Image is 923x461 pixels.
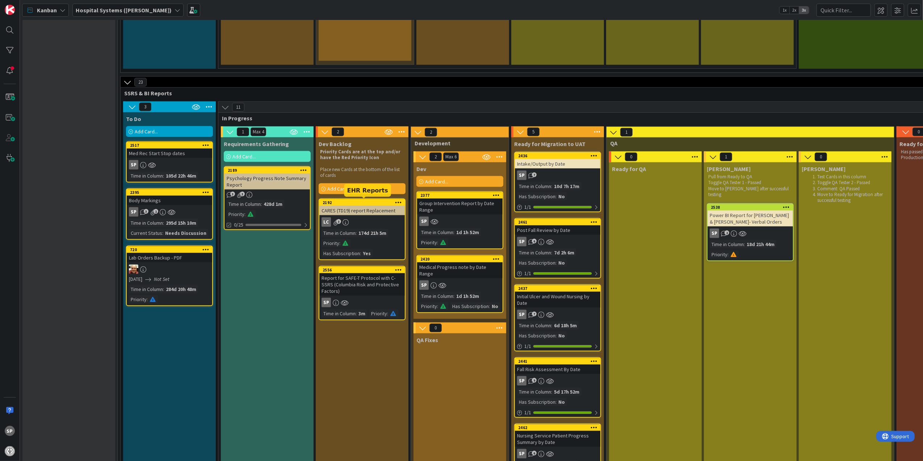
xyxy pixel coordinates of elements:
[551,249,552,257] span: :
[139,103,151,111] span: 3
[518,286,600,291] div: 2437
[129,285,163,293] div: Time in Column
[515,376,600,386] div: SP
[625,153,637,161] span: 0
[745,240,776,248] div: 18d 21h 44m
[555,192,557,200] span: :
[163,172,164,180] span: :
[147,295,148,303] span: :
[230,192,235,196] span: 3
[490,302,500,310] div: No
[708,204,793,211] div: 2538
[227,200,261,208] div: Time in Column
[232,103,244,112] span: 11
[557,332,567,340] div: No
[454,292,481,300] div: 1d 1h 52m
[532,451,537,456] span: 6
[164,172,198,180] div: 105d 22h 46m
[319,298,405,307] div: SP
[517,310,526,319] div: SP
[817,4,871,17] input: Quick Filter...
[322,239,339,247] div: Priority
[453,292,454,300] span: :
[515,424,600,431] div: 2462
[164,219,198,227] div: 295d 15h 10m
[780,7,789,14] span: 1x
[708,229,793,238] div: SP
[517,259,555,267] div: Has Subscription
[129,160,138,170] div: SP
[323,267,405,273] div: 2556
[727,250,729,258] span: :
[532,312,537,316] span: 7
[322,310,356,317] div: Time in Column
[429,324,442,332] span: 0
[517,388,551,396] div: Time in Column
[322,217,331,227] div: LC
[518,359,600,364] div: 2441
[127,142,212,149] div: 2517
[5,5,15,15] img: Visit kanbanzone.com
[126,115,141,122] span: To Do
[417,256,503,278] div: 2420Medical Progress note by Date Range
[129,275,142,283] span: [DATE]
[517,321,551,329] div: Time in Column
[620,128,633,137] span: 1
[162,229,163,237] span: :
[557,192,567,200] div: No
[163,285,164,293] span: :
[234,221,243,229] span: 0/25
[711,205,793,210] div: 2538
[517,449,526,458] div: SP
[524,270,531,277] span: 1 / 1
[415,140,500,147] span: Development
[347,187,388,194] h5: EHR Reports
[708,174,792,180] p: Pull from Ready to QA
[357,310,367,317] div: 3m
[417,192,503,215] div: 2377Group Intervention Report by Date Range
[489,302,490,310] span: :
[419,238,437,246] div: Priority
[319,140,352,148] span: Dev Backlog
[419,302,437,310] div: Priority
[425,128,437,137] span: 2
[517,192,555,200] div: Has Subscription
[417,199,503,215] div: Group Intervention Report by Date Range
[515,237,600,246] div: SP
[515,225,600,235] div: Post Fall Review by Date
[322,229,356,237] div: Time in Column
[319,199,405,215] div: 2192CARES (TD19) report Replacement
[710,229,719,238] div: SP
[387,310,388,317] span: :
[327,186,351,192] span: Add Card...
[419,292,453,300] div: Time in Column
[551,182,552,190] span: :
[518,425,600,430] div: 2462
[515,342,600,351] div: 1/1
[237,128,249,136] span: 1
[551,321,552,329] span: :
[515,171,600,180] div: SP
[517,237,526,246] div: SP
[76,7,172,14] b: Hospital Systems ([PERSON_NAME])
[336,219,341,224] span: 3
[420,193,503,198] div: 2377
[710,250,727,258] div: Priority
[130,190,212,195] div: 2395
[322,298,331,307] div: SP
[127,253,212,262] div: Lab Orders Backup - PDF
[515,449,600,458] div: SP
[262,200,284,208] div: 428d 1m
[710,240,744,248] div: Time in Column
[515,203,600,212] div: 1/1
[419,228,453,236] div: Time in Column
[227,210,244,218] div: Priority
[515,219,600,225] div: 2461
[555,332,557,340] span: :
[515,365,600,374] div: Fall Risk Assessment By Date
[417,192,503,199] div: 2377
[815,153,827,161] span: 0
[339,239,340,247] span: :
[612,165,646,173] span: Ready for QA
[515,285,600,292] div: 2437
